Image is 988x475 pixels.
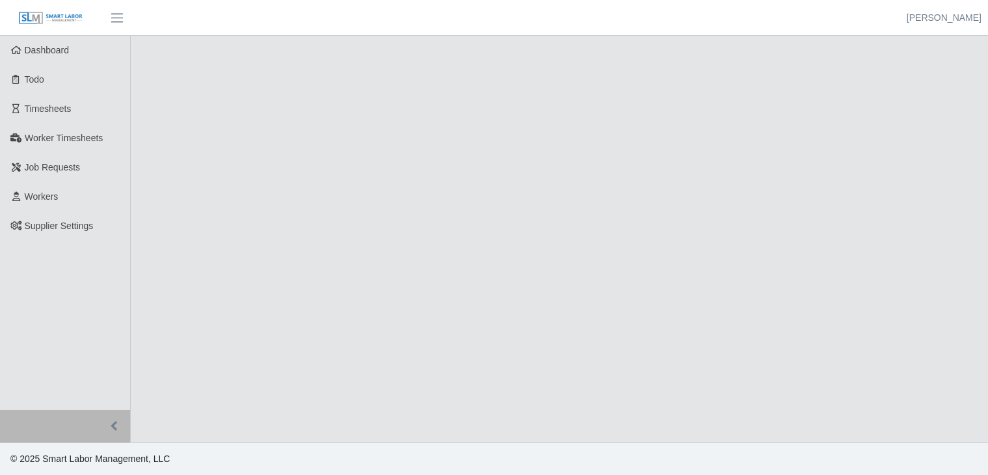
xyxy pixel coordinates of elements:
span: Job Requests [25,162,81,172]
span: © 2025 Smart Labor Management, LLC [10,454,170,464]
span: Dashboard [25,45,70,55]
a: [PERSON_NAME] [907,11,981,25]
img: SLM Logo [18,11,83,25]
span: Worker Timesheets [25,133,103,143]
span: Timesheets [25,103,72,114]
span: Todo [25,74,44,85]
span: Workers [25,191,59,202]
span: Supplier Settings [25,221,94,231]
